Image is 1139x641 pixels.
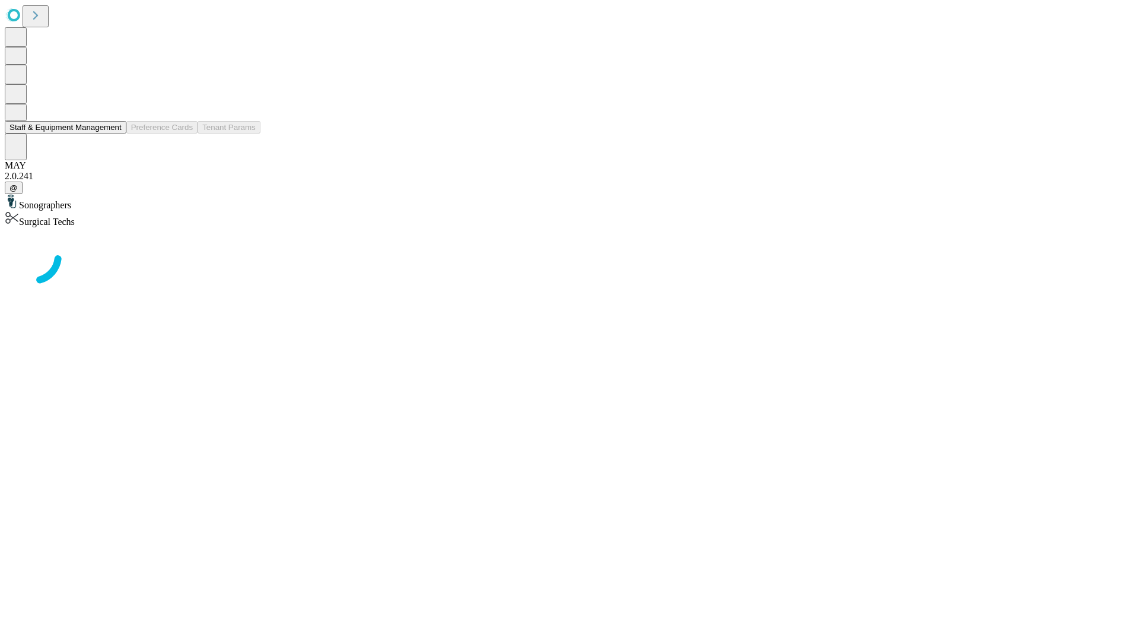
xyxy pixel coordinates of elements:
[5,160,1134,171] div: MAY
[126,121,198,134] button: Preference Cards
[9,183,18,192] span: @
[5,194,1134,211] div: Sonographers
[5,211,1134,227] div: Surgical Techs
[5,121,126,134] button: Staff & Equipment Management
[198,121,260,134] button: Tenant Params
[5,182,23,194] button: @
[5,171,1134,182] div: 2.0.241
